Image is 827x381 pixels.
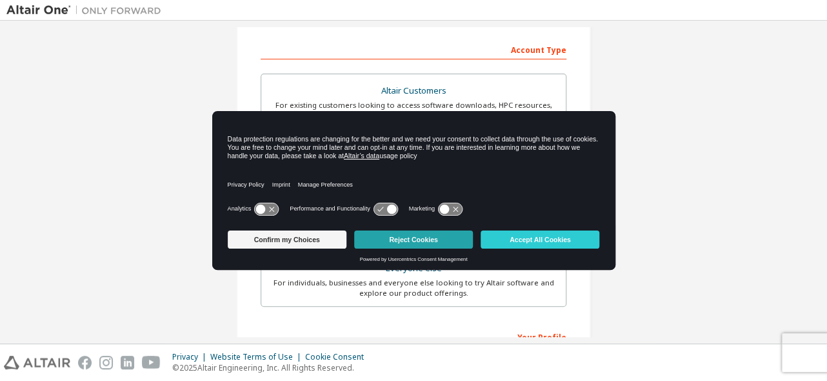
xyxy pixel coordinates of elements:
div: Cookie Consent [305,352,372,362]
p: © 2025 Altair Engineering, Inc. All Rights Reserved. [172,362,372,373]
img: youtube.svg [142,356,161,369]
div: Privacy [172,352,210,362]
div: Account Type [261,39,566,59]
img: linkedin.svg [121,356,134,369]
div: Your Profile [261,326,566,347]
img: instagram.svg [99,356,113,369]
div: For existing customers looking to access software downloads, HPC resources, community, trainings ... [269,100,558,121]
div: Altair Customers [269,82,558,100]
img: altair_logo.svg [4,356,70,369]
img: facebook.svg [78,356,92,369]
div: Website Terms of Use [210,352,305,362]
div: For individuals, businesses and everyone else looking to try Altair software and explore our prod... [269,278,558,298]
img: Altair One [6,4,168,17]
